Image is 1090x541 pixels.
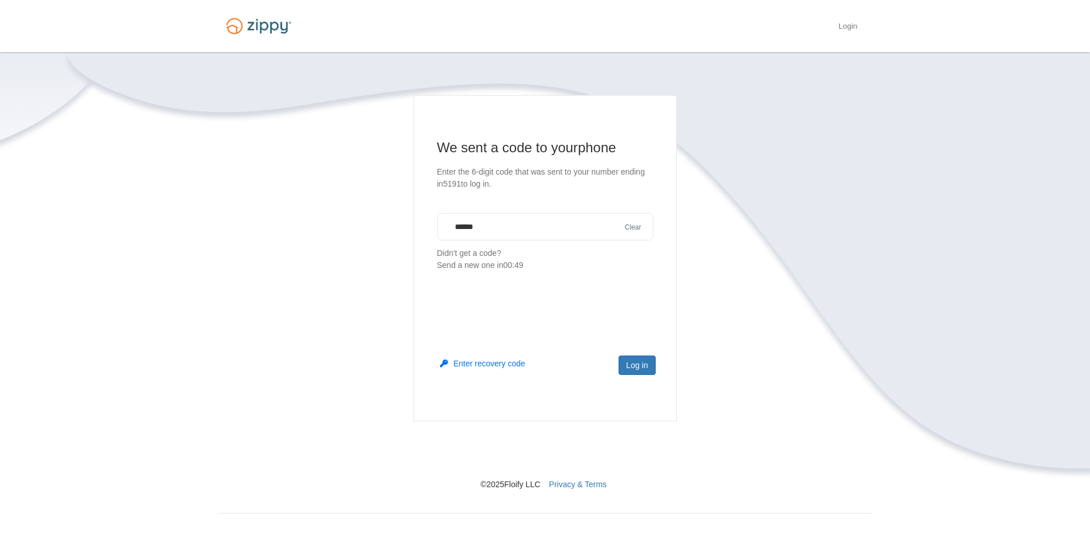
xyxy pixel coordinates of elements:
[440,358,525,369] button: Enter recovery code
[621,222,645,233] button: Clear
[437,139,653,157] h1: We sent a code to your phone
[619,356,655,375] button: Log in
[437,166,653,190] p: Enter the 6-digit code that was sent to your number ending in 5191 to log in.
[219,13,298,40] img: Logo
[219,421,871,490] nav: © 2025 Floify LLC
[549,480,607,489] a: Privacy & Terms
[838,22,857,33] a: Login
[437,259,653,271] div: Send a new one in 00:49
[437,247,653,271] p: Didn't get a code?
